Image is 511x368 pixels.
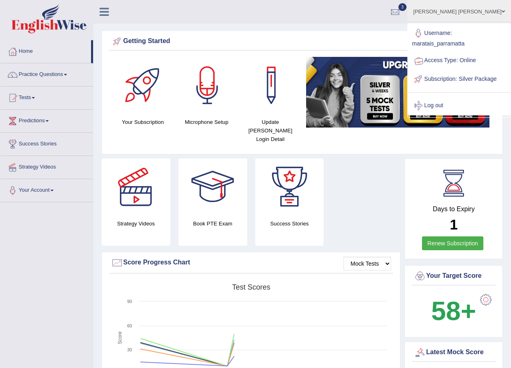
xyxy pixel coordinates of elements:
h4: Microphone Setup [179,118,235,126]
a: Success Stories [0,133,93,153]
a: Renew Subscription [422,236,483,250]
div: Score Progress Chart [111,257,391,269]
text: 60 [127,323,132,328]
b: 58+ [431,296,476,326]
a: Strategy Videos [0,156,93,176]
a: Log out [408,96,510,115]
h4: Book PTE Exam [178,219,247,228]
text: 90 [127,299,132,304]
tspan: Test scores [232,283,270,291]
a: Access Type: Online [408,51,510,70]
h4: Strategy Videos [102,219,170,228]
text: 30 [127,347,132,352]
h4: Your Subscription [115,118,171,126]
a: Tests [0,87,93,107]
div: Latest Mock Score [414,346,494,359]
div: Your Target Score [414,270,494,282]
a: Your Account [0,179,93,199]
h4: Days to Expiry [414,206,494,213]
h4: Success Stories [255,219,324,228]
img: small5.jpg [306,57,489,128]
tspan: Score [117,331,123,344]
a: Username: maratais_parramatta [408,24,510,51]
a: Practice Questions [0,63,93,84]
h4: Update [PERSON_NAME] Login Detail [243,118,298,143]
a: Predictions [0,110,93,130]
span: 3 [398,3,407,11]
div: Getting Started [111,35,494,48]
a: Subscription: Silver Package [408,70,510,89]
a: Home [0,40,91,61]
b: 1 [450,216,457,232]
